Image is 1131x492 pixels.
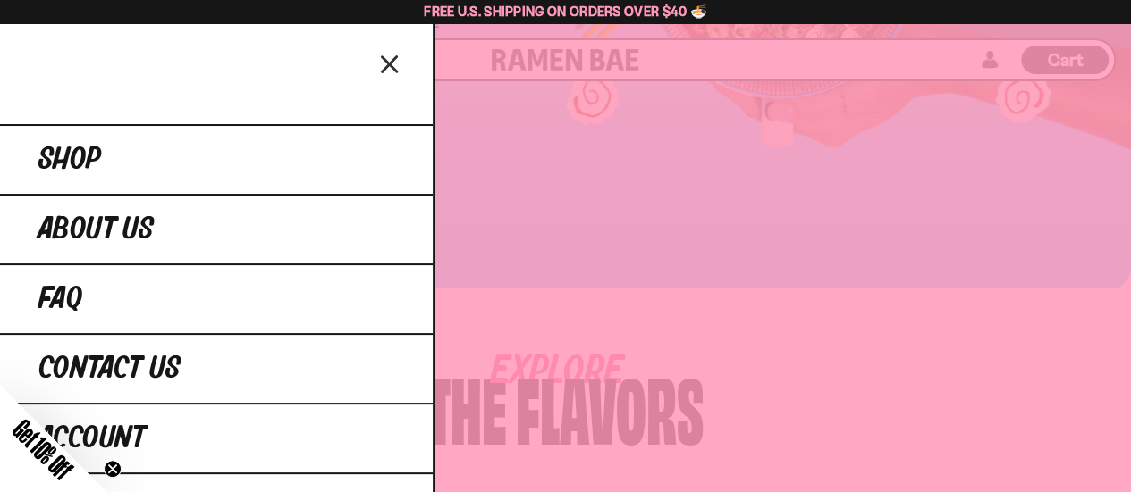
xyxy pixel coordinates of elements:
span: Account [38,422,146,454]
span: FAQ [38,283,82,315]
span: Shop [38,144,101,176]
span: About Us [38,213,154,246]
span: Get 10% Off [8,414,78,484]
span: Contact Us [38,353,181,385]
button: Close menu [375,47,406,79]
button: Close teaser [104,460,122,478]
span: Free U.S. Shipping on Orders over $40 🍜 [424,3,707,20]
